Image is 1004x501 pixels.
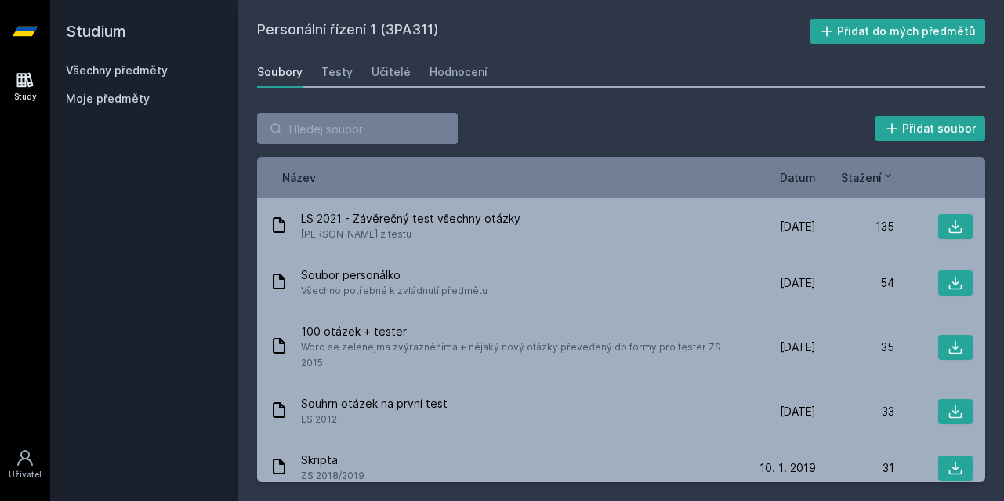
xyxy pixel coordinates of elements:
span: Všechno potřebné k zvládnutí předmětu [301,283,488,299]
div: Soubory [257,64,303,80]
span: Skripta [301,452,364,468]
a: Všechny předměty [66,64,168,77]
div: Učitelé [372,64,411,80]
input: Hledej soubor [257,113,458,144]
div: 33 [816,404,894,419]
button: Název [282,169,316,186]
a: Study [3,63,47,111]
span: [DATE] [780,275,816,291]
span: Moje předměty [66,91,150,107]
span: [DATE] [780,404,816,419]
h2: Personální řízení 1 (3PA311) [257,19,810,44]
div: 31 [816,460,894,476]
span: [PERSON_NAME] z testu [301,227,520,242]
a: Testy [321,56,353,88]
span: Word se zelenejma zvýrazněníma + nějaký nový otázky převedený do formy pro tester ZS 2015 [301,339,731,371]
button: Přidat do mých předmětů [810,19,986,44]
div: 135 [816,219,894,234]
a: Soubory [257,56,303,88]
div: 54 [816,275,894,291]
div: Uživatel [9,469,42,481]
a: Hodnocení [430,56,488,88]
span: Stažení [841,169,882,186]
span: [DATE] [780,219,816,234]
button: Datum [780,169,816,186]
span: 10. 1. 2019 [759,460,816,476]
button: Přidat soubor [875,116,986,141]
a: Učitelé [372,56,411,88]
span: LS 2012 [301,412,448,427]
a: Uživatel [3,441,47,488]
span: Soubor personálko [301,267,488,283]
span: [DATE] [780,339,816,355]
button: Stažení [841,169,894,186]
span: Souhrn otázek na první test [301,396,448,412]
div: Study [14,91,37,103]
div: 35 [816,339,894,355]
div: Testy [321,64,353,80]
div: Hodnocení [430,64,488,80]
span: ZS 2018/2019 [301,468,364,484]
span: 100 otázek + tester [301,324,731,339]
span: LS 2021 - Závěrečný test všechny otázky [301,211,520,227]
